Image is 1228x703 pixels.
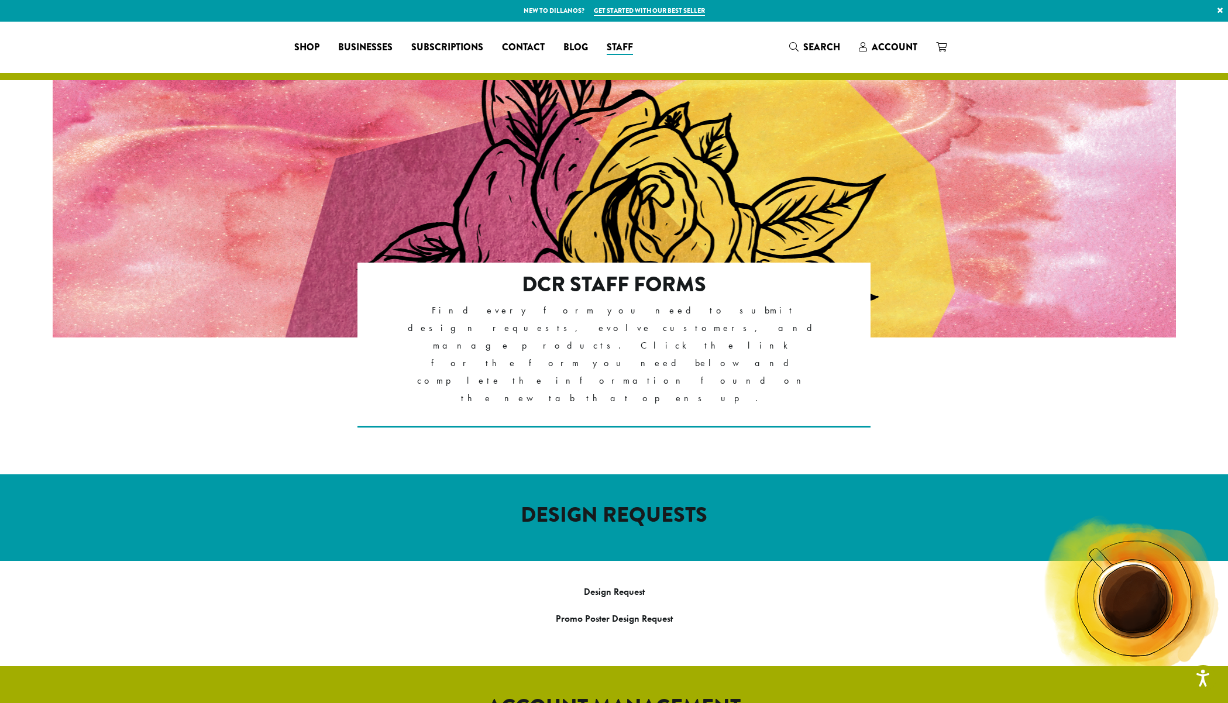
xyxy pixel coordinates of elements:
h2: DCR Staff Forms [408,272,820,297]
span: Blog [563,40,588,55]
span: Businesses [338,40,393,55]
span: Subscriptions [411,40,483,55]
p: Find every form you need to submit design requests, evolve customers, and manage products. Click ... [408,302,820,407]
span: Contact [502,40,545,55]
a: Shop [285,38,329,57]
a: Search [780,37,849,57]
h2: DESIGN REQUESTS [281,502,948,528]
span: Staff [607,40,633,55]
span: Shop [294,40,319,55]
a: Staff [597,38,642,57]
a: Promo Poster Design Request [556,612,673,625]
span: Account [872,40,917,54]
span: Search [803,40,840,54]
a: Design Request [584,585,645,598]
a: Get started with our best seller [594,6,705,16]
